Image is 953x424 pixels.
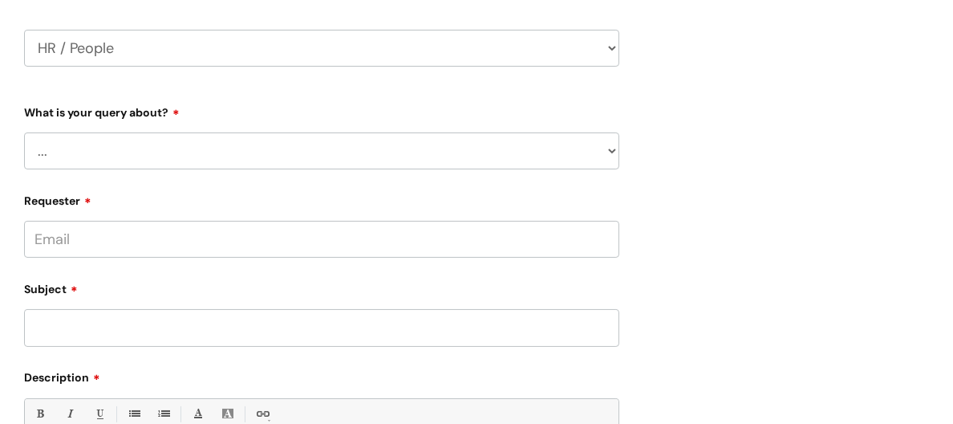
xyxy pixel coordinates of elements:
a: 1. Ordered List (Ctrl-Shift-8) [153,404,173,424]
label: Requester [24,189,619,208]
a: Back Color [217,404,237,424]
a: Link [252,404,272,424]
input: Email [24,221,619,258]
label: Description [24,365,619,385]
label: What is your query about? [24,100,619,120]
label: Subject [24,277,619,296]
a: Font Color [188,404,208,424]
a: Underline(Ctrl-U) [89,404,109,424]
a: Italic (Ctrl-I) [59,404,79,424]
a: • Unordered List (Ctrl-Shift-7) [124,404,144,424]
a: Bold (Ctrl-B) [30,404,50,424]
